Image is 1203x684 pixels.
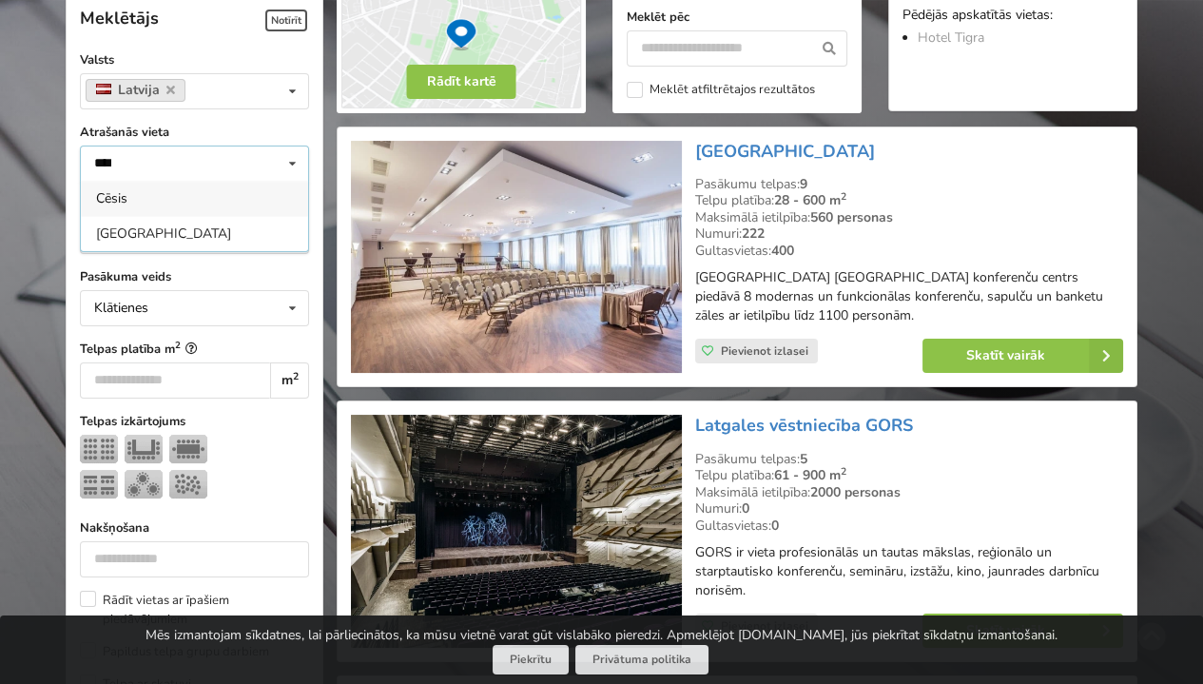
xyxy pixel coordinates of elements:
[771,517,779,535] strong: 0
[774,191,846,209] strong: 28 - 600 m
[80,340,309,359] label: Telpas platība m
[695,268,1123,325] p: [GEOGRAPHIC_DATA] [GEOGRAPHIC_DATA] konferenču centrs piedāvā 8 modernas un funkcionālas konferen...
[695,225,1123,243] div: Numuri:
[80,518,309,537] label: Nakšņošana
[810,483,901,501] strong: 2000 personas
[94,302,148,315] div: Klātienes
[265,10,307,31] span: Notīrīt
[695,192,1123,209] div: Telpu platība:
[80,591,309,629] label: Rādīt vietas ar īpašiem piedāvājumiem
[81,181,308,216] div: Cēsis
[270,362,309,399] div: m
[742,225,765,243] strong: 222
[493,645,569,674] button: Piekrītu
[80,470,118,498] img: Klase
[841,189,846,204] sup: 2
[695,518,1123,535] div: Gultasvietas:
[742,499,749,518] strong: 0
[918,29,984,47] a: Hotel Tigra
[169,470,207,498] img: Pieņemšana
[695,176,1123,193] div: Pasākumu telpas:
[771,242,794,260] strong: 400
[695,451,1123,468] div: Pasākumu telpas:
[351,141,681,374] img: Viesnīca | Rīga | Bellevue Park Hotel Riga
[80,267,309,286] label: Pasākuma veids
[169,435,207,463] img: Sapulce
[922,614,1123,648] a: Skatīt vairāk
[175,339,181,351] sup: 2
[800,450,807,468] strong: 5
[86,79,185,102] a: Latvija
[80,7,159,29] span: Meklētājs
[627,8,847,27] label: Meklēt pēc
[922,339,1123,373] a: Skatīt vairāk
[407,65,516,99] button: Rādīt kartē
[125,435,163,463] img: U-Veids
[810,208,893,226] strong: 560 personas
[80,412,309,431] label: Telpas izkārtojums
[695,484,1123,501] div: Maksimālā ietilpība:
[695,500,1123,518] div: Numuri:
[80,435,118,463] img: Teātris
[293,369,299,383] sup: 2
[841,464,846,479] sup: 2
[695,140,875,163] a: [GEOGRAPHIC_DATA]
[351,415,681,648] img: Konferenču centrs | Rēzekne | Latgales vēstniecība GORS
[800,175,807,193] strong: 9
[695,209,1123,226] div: Maksimālā ietilpība:
[695,243,1123,260] div: Gultasvietas:
[80,123,309,142] label: Atrašanās vieta
[575,645,708,674] a: Privātuma politika
[125,470,163,498] img: Bankets
[695,543,1123,600] p: GORS ir vieta profesionālās un tautas mākslas, reģionālo un starptautisko konferenču, semināru, i...
[695,414,913,437] a: Latgales vēstniecība GORS
[695,467,1123,484] div: Telpu platība:
[627,82,815,98] label: Meklēt atfiltrētajos rezultātos
[81,216,308,251] div: [GEOGRAPHIC_DATA]
[774,466,846,484] strong: 61 - 900 m
[80,50,309,69] label: Valsts
[721,343,808,359] span: Pievienot izlasei
[902,8,1123,26] div: Pēdējās apskatītās vietas:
